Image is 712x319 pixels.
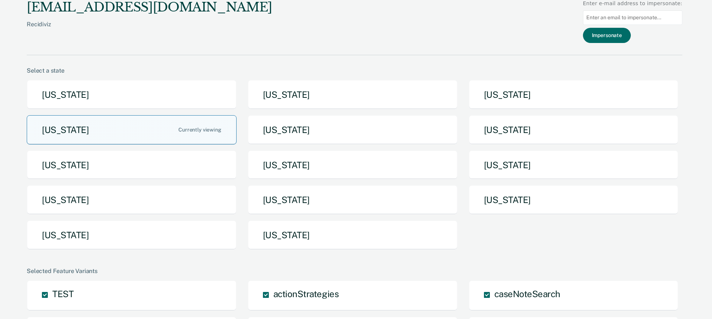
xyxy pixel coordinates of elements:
[469,115,679,144] button: [US_STATE]
[27,150,237,180] button: [US_STATE]
[248,220,458,250] button: [US_STATE]
[469,80,679,109] button: [US_STATE]
[583,28,631,43] button: Impersonate
[583,10,682,25] input: Enter an email to impersonate...
[248,150,458,180] button: [US_STATE]
[27,80,237,109] button: [US_STATE]
[248,80,458,109] button: [US_STATE]
[27,21,272,40] div: Recidiviz
[248,185,458,215] button: [US_STATE]
[52,289,73,299] span: TEST
[27,185,237,215] button: [US_STATE]
[27,268,682,275] div: Selected Feature Variants
[469,185,679,215] button: [US_STATE]
[469,150,679,180] button: [US_STATE]
[27,220,237,250] button: [US_STATE]
[27,67,682,74] div: Select a state
[494,289,560,299] span: caseNoteSearch
[27,115,237,144] button: [US_STATE]
[273,289,339,299] span: actionStrategies
[248,115,458,144] button: [US_STATE]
